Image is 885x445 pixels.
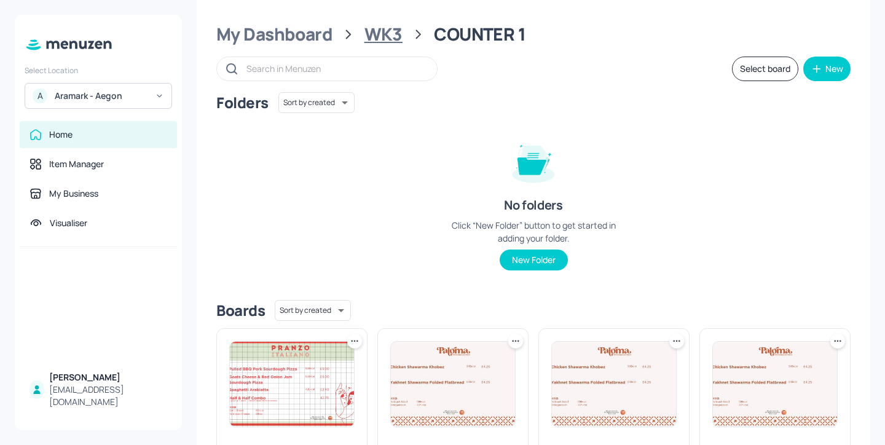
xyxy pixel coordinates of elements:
[216,93,269,112] div: Folders
[55,90,147,102] div: Aramark - Aegon
[49,158,104,170] div: Item Manager
[364,23,403,45] div: WK3
[49,187,98,200] div: My Business
[732,57,798,81] button: Select board
[216,301,265,320] div: Boards
[278,90,355,115] div: Sort by created
[216,23,332,45] div: My Dashboard
[434,23,525,45] div: COUNTER 1
[803,57,851,81] button: New
[441,219,626,245] div: Click “New Folder” button to get started in adding your folder.
[275,298,351,323] div: Sort by created
[391,342,515,427] img: 2025-07-25-17534626606902d5f5btwjov.jpeg
[33,89,47,103] div: A
[246,60,425,77] input: Search in Menuzen
[49,371,167,384] div: [PERSON_NAME]
[503,130,564,192] img: folder-empty
[500,250,568,270] button: New Folder
[25,65,172,76] div: Select Location
[825,65,843,73] div: New
[552,342,676,427] img: 2025-07-25-17534626606902d5f5btwjov.jpeg
[230,342,354,427] img: 2025-07-25-1753459320957pnqo1iks1kg.jpeg
[50,217,87,229] div: Visualiser
[713,342,837,427] img: 2025-07-25-17534626606902d5f5btwjov.jpeg
[49,384,167,408] div: [EMAIL_ADDRESS][DOMAIN_NAME]
[49,128,73,141] div: Home
[504,197,562,214] div: No folders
